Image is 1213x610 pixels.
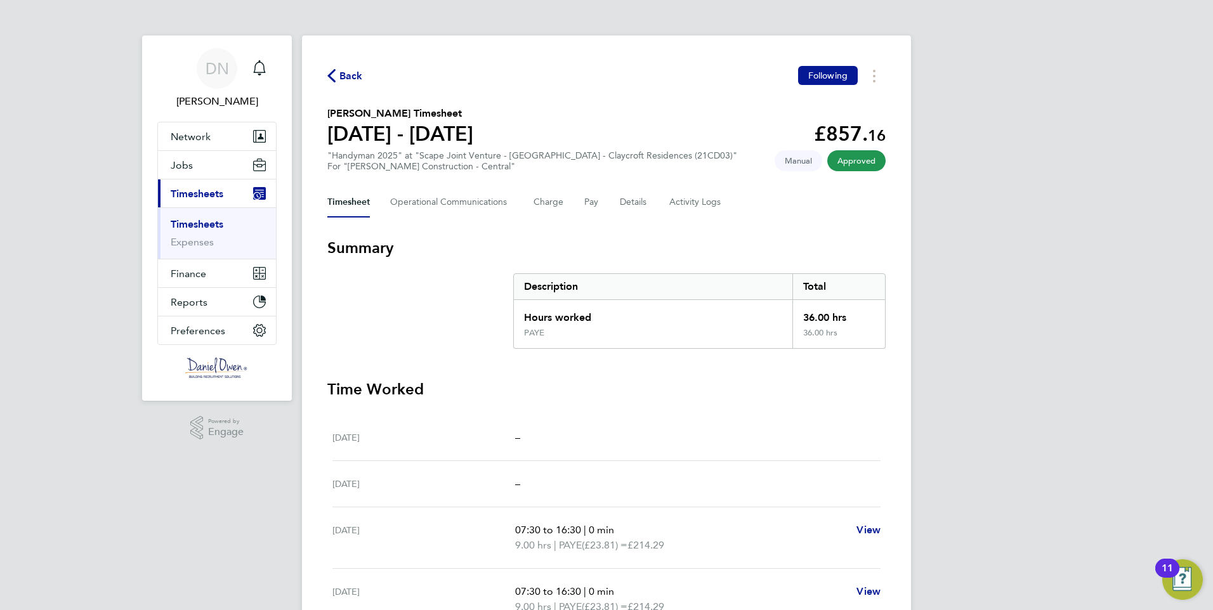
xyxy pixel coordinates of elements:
span: Preferences [171,325,225,337]
span: 0 min [589,585,614,597]
div: [DATE] [332,476,515,491]
span: 07:30 to 16:30 [515,585,581,597]
div: Description [514,274,792,299]
button: Details [620,187,649,217]
a: Powered byEngage [190,416,244,440]
span: Following [808,70,848,81]
h2: [PERSON_NAME] Timesheet [327,106,473,121]
div: For "[PERSON_NAME] Construction - Central" [327,161,737,172]
button: Activity Logs [669,187,723,217]
div: 11 [1162,568,1173,585]
span: (£23.81) = [582,539,627,551]
button: Timesheet [327,187,370,217]
a: Go to home page [157,358,277,378]
button: Finance [158,259,276,287]
h3: Summary [327,238,886,258]
span: Engage [208,427,244,438]
div: [DATE] [332,522,515,553]
span: | [584,585,586,597]
button: Pay [584,187,600,217]
div: 36.00 hrs [792,300,885,328]
span: – [515,477,520,490]
span: £214.29 [627,539,664,551]
span: Powered by [208,416,244,427]
span: This timesheet was manually created. [775,150,822,171]
button: Back [327,68,363,84]
div: "Handyman 2025" at "Scape Joint Venture - [GEOGRAPHIC_DATA] - Claycroft Residences (21CD03)" [327,150,737,172]
span: 07:30 to 16:30 [515,524,581,536]
span: – [515,431,520,443]
span: 9.00 hrs [515,539,551,551]
span: This timesheet has been approved. [827,150,886,171]
span: Network [171,131,211,143]
button: Charge [534,187,564,217]
div: Hours worked [514,300,792,328]
span: View [856,585,881,597]
span: Jobs [171,159,193,171]
button: Open Resource Center, 11 new notifications [1162,559,1203,600]
div: [DATE] [332,430,515,445]
a: View [856,522,881,538]
app-decimal: £857. [814,122,886,146]
div: Summary [513,273,886,349]
img: danielowen-logo-retina.png [185,358,249,378]
button: Jobs [158,151,276,179]
button: Timesheets [158,179,276,207]
span: 16 [868,126,886,145]
span: Back [339,68,363,84]
button: Preferences [158,316,276,344]
span: Danielle Nail [157,94,277,109]
span: Reports [171,296,207,308]
a: DN[PERSON_NAME] [157,48,277,109]
div: 36.00 hrs [792,328,885,348]
h3: Time Worked [327,379,886,399]
span: Timesheets [171,188,223,200]
span: PAYE [559,538,582,553]
a: Timesheets [171,218,223,230]
span: 0 min [589,524,614,536]
nav: Main navigation [142,36,292,401]
span: | [584,524,586,536]
button: Reports [158,288,276,316]
span: | [554,539,556,551]
span: Finance [171,268,206,280]
h1: [DATE] - [DATE] [327,121,473,146]
a: View [856,584,881,599]
a: Expenses [171,236,214,248]
button: Following [798,66,858,85]
button: Operational Communications [390,187,513,217]
div: Total [792,274,885,299]
button: Network [158,122,276,150]
button: Timesheets Menu [863,66,886,86]
div: PAYE [524,328,544,338]
span: View [856,524,881,536]
div: Timesheets [158,207,276,259]
span: DN [206,60,229,77]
